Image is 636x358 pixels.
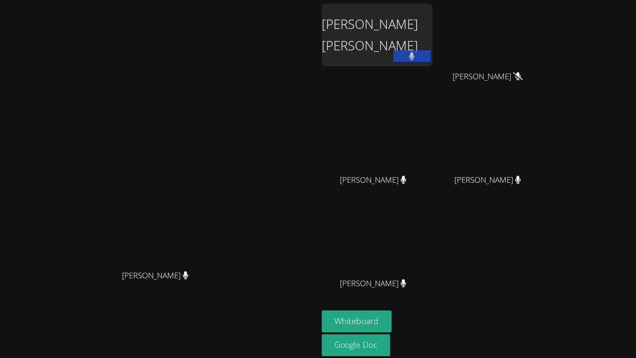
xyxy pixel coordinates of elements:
a: Google Doc [322,334,391,356]
span: [PERSON_NAME] [122,269,189,282]
button: Whiteboard [322,310,392,332]
span: [PERSON_NAME] [453,70,523,83]
div: [PERSON_NAME] [PERSON_NAME] [322,4,433,66]
span: [PERSON_NAME] [454,173,521,187]
span: [PERSON_NAME] [340,277,406,290]
span: [PERSON_NAME] [340,173,406,187]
